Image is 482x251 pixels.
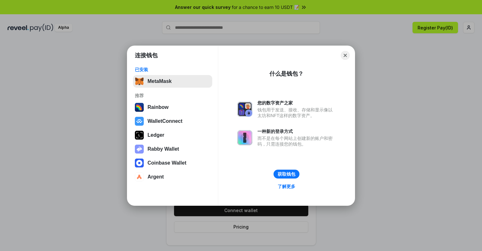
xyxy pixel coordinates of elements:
img: svg+xml,%3Csvg%20fill%3D%22none%22%20height%3D%2233%22%20viewBox%3D%220%200%2035%2033%22%20width%... [135,77,144,86]
h1: 连接钱包 [135,52,158,59]
button: Ledger [133,129,212,141]
img: svg+xml,%3Csvg%20width%3D%2228%22%20height%3D%2228%22%20viewBox%3D%220%200%2028%2028%22%20fill%3D... [135,159,144,167]
img: svg+xml,%3Csvg%20xmlns%3D%22http%3A%2F%2Fwww.w3.org%2F2000%2Fsvg%22%20fill%3D%22none%22%20viewBox... [237,130,252,145]
div: 了解更多 [278,184,295,189]
div: 而不是在每个网站上创建新的账户和密码，只需连接您的钱包。 [257,135,336,147]
img: svg+xml,%3Csvg%20xmlns%3D%22http%3A%2F%2Fwww.w3.org%2F2000%2Fsvg%22%20width%3D%2228%22%20height%3... [135,131,144,140]
img: svg+xml,%3Csvg%20xmlns%3D%22http%3A%2F%2Fwww.w3.org%2F2000%2Fsvg%22%20fill%3D%22none%22%20viewBox... [237,102,252,117]
img: svg+xml,%3Csvg%20width%3D%2228%22%20height%3D%2228%22%20viewBox%3D%220%200%2028%2028%22%20fill%3D... [135,117,144,126]
img: svg+xml,%3Csvg%20width%3D%2228%22%20height%3D%2228%22%20viewBox%3D%220%200%2028%2028%22%20fill%3D... [135,173,144,181]
button: 获取钱包 [274,170,299,179]
button: Close [341,51,350,60]
div: 推荐 [135,93,210,98]
div: Rainbow [148,104,169,110]
div: 获取钱包 [278,171,295,177]
button: Argent [133,171,212,183]
button: Rabby Wallet [133,143,212,155]
button: Coinbase Wallet [133,157,212,169]
div: Coinbase Wallet [148,160,186,166]
button: Rainbow [133,101,212,114]
div: 一种新的登录方式 [257,129,336,134]
div: Ledger [148,132,164,138]
div: 什么是钱包？ [269,70,304,78]
button: MetaMask [133,75,212,88]
div: Rabby Wallet [148,146,179,152]
img: svg+xml,%3Csvg%20width%3D%22120%22%20height%3D%22120%22%20viewBox%3D%220%200%20120%20120%22%20fil... [135,103,144,112]
div: WalletConnect [148,118,183,124]
div: 已安装 [135,67,210,72]
img: svg+xml,%3Csvg%20xmlns%3D%22http%3A%2F%2Fwww.w3.org%2F2000%2Fsvg%22%20fill%3D%22none%22%20viewBox... [135,145,144,154]
button: WalletConnect [133,115,212,128]
a: 了解更多 [274,182,299,191]
div: 钱包用于发送、接收、存储和显示像以太坊和NFT这样的数字资产。 [257,107,336,118]
div: 您的数字资产之家 [257,100,336,106]
div: Argent [148,174,164,180]
div: MetaMask [148,78,172,84]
